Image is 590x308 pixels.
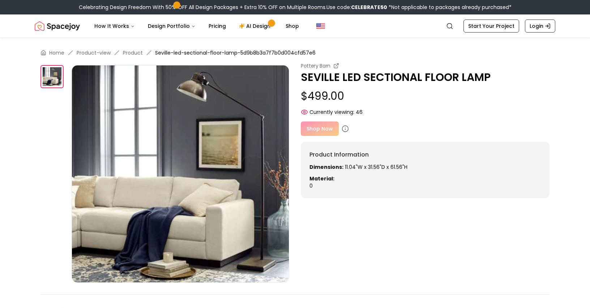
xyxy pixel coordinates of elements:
strong: Material: [309,175,334,182]
span: Seville-led-sectional-floor-lamp-5d9b8b3a7f7b0d004cfd57e6 [155,49,316,56]
div: 0 [309,163,541,189]
a: Login [525,20,555,33]
img: https://storage.googleapis.com/spacejoy-main/assets/5d9b8b3a7f7b0d004cfd57e6/image/5d9b8b3a7f7b0d... [40,65,64,88]
p: $499.00 [301,90,550,103]
div: Celebrating Design Freedom With 50% OFF All Design Packages + Extra 10% OFF on Multiple Rooms. [79,4,512,11]
nav: Main [89,19,305,33]
a: Start Your Project [463,20,519,33]
span: Use code: [326,4,387,11]
b: CELEBRATE50 [351,4,387,11]
a: Pricing [203,19,232,33]
p: 11.04"W x 31.56"D x 61.56"H [309,163,541,171]
a: Spacejoy [35,19,80,33]
span: Currently viewing: [309,108,354,116]
span: *Not applicable to packages already purchased* [387,4,512,11]
a: Product-view [77,49,111,56]
small: Pottery Barn [301,62,330,69]
nav: breadcrumb [40,49,550,56]
span: 46 [356,108,363,116]
a: AI Design [233,19,278,33]
a: Home [49,49,64,56]
button: Design Portfolio [142,19,201,33]
img: United States [316,22,325,30]
a: Product [123,49,143,56]
img: Spacejoy Logo [35,19,80,33]
img: https://storage.googleapis.com/spacejoy-main/assets/5d9b8b3a7f7b0d004cfd57e6/image/5d9b8b3a7f7b0d... [72,65,289,283]
nav: Global [35,14,555,38]
strong: Dimensions: [309,163,343,171]
button: How It Works [89,19,141,33]
h6: Product Information [309,150,541,159]
a: Shop [280,19,305,33]
p: SEVILLE LED SECTIONAL FLOOR LAMP [301,71,550,84]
